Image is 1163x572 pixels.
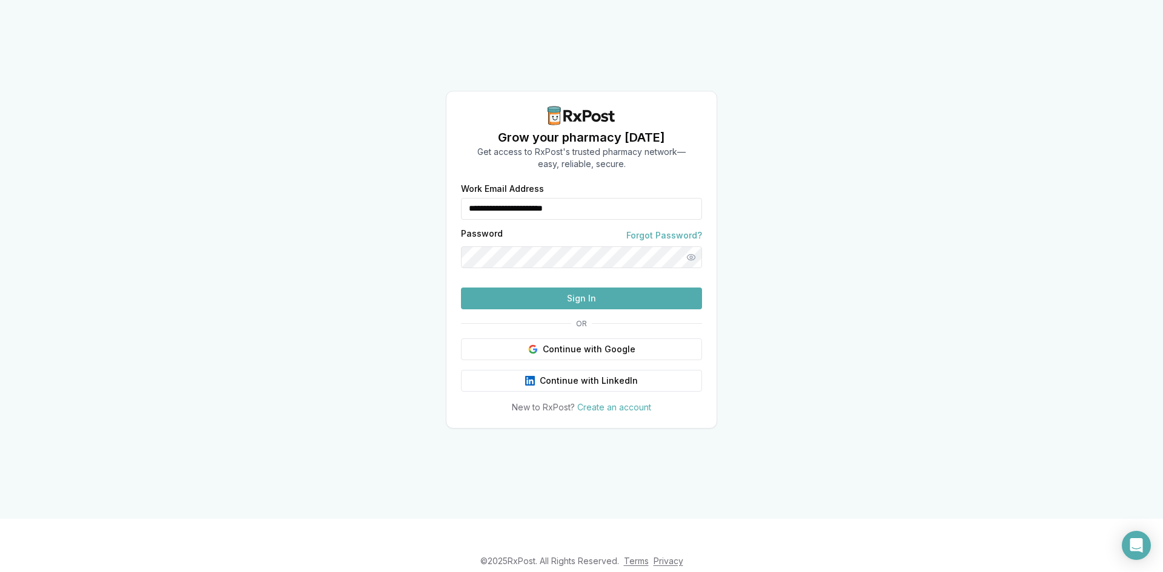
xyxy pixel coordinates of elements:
[461,229,503,242] label: Password
[624,556,649,566] a: Terms
[528,344,538,354] img: Google
[680,246,702,268] button: Show password
[525,376,535,386] img: LinkedIn
[477,129,686,146] h1: Grow your pharmacy [DATE]
[626,229,702,242] a: Forgot Password?
[461,370,702,392] button: Continue with LinkedIn
[654,556,683,566] a: Privacy
[543,106,620,125] img: RxPost Logo
[512,402,575,412] span: New to RxPost?
[461,185,702,193] label: Work Email Address
[461,288,702,309] button: Sign In
[461,338,702,360] button: Continue with Google
[571,319,592,329] span: OR
[477,146,686,170] p: Get access to RxPost's trusted pharmacy network— easy, reliable, secure.
[1122,531,1151,560] div: Open Intercom Messenger
[577,402,651,412] a: Create an account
